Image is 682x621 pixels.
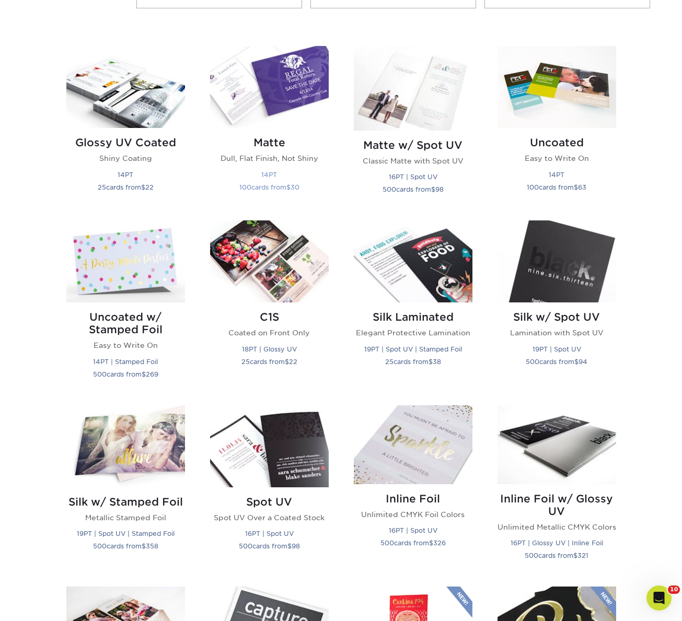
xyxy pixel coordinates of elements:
span: $ [431,185,435,193]
span: $ [574,358,579,366]
small: 16PT | Glossy UV | Inline Foil [511,539,603,547]
h2: C1S [210,311,329,323]
span: 500 [383,185,396,193]
span: $ [429,358,433,366]
h2: Uncoated w/ Stamped Foil [66,311,185,336]
h2: Spot UV [210,496,329,508]
span: $ [573,552,577,559]
small: cards from [380,539,446,547]
p: Classic Matte with Spot UV [354,156,472,166]
img: Inline Foil Postcards [354,405,472,484]
small: 16PT | Spot UV [389,526,437,534]
small: cards from [98,183,154,191]
small: 14PT [261,171,277,179]
span: 500 [525,552,538,559]
span: 38 [433,358,441,366]
span: 10 [668,585,680,594]
p: Coated on Front Only [210,327,329,338]
a: Matte w/ Spot UV Postcards Matte w/ Spot UV Classic Matte with Spot UV 16PT | Spot UV 500cards fr... [354,46,472,208]
p: Metallic Stamped Foil [66,512,185,523]
p: Dull, Flat Finish, Not Shiny [210,153,329,163]
span: 25 [241,358,250,366]
small: cards from [526,358,587,366]
span: 321 [577,552,588,559]
small: 19PT | Spot UV | Stamped Foil [364,345,462,353]
span: 500 [380,539,394,547]
span: 326 [433,539,446,547]
span: $ [285,358,289,366]
span: $ [286,183,291,191]
span: 25 [98,183,106,191]
p: Lamination with Spot UV [498,327,616,338]
h2: Silk w/ Stamped Foil [66,496,185,508]
span: 500 [526,358,539,366]
span: 269 [146,370,158,378]
span: 98 [292,542,300,550]
img: Uncoated Postcards [498,46,616,128]
small: 18PT | Glossy UV [242,345,297,353]
small: 16PT | Spot UV [389,173,437,181]
p: Easy to Write On [66,340,185,350]
img: Silk Laminated Postcards [354,220,472,302]
small: cards from [93,370,158,378]
span: 22 [289,358,297,366]
img: Spot UV Postcards [210,405,329,487]
a: Inline Foil Postcards Inline Foil Unlimited CMYK Foil Colors 16PT | Spot UV 500cards from$326 [354,405,472,574]
h2: Matte [210,136,329,149]
a: Spot UV Postcards Spot UV Spot UV Over a Coated Stock 16PT | Spot UV 500cards from$98 [210,405,329,574]
span: 98 [435,185,444,193]
a: Glossy UV Coated Postcards Glossy UV Coated Shiny Coating 14PT 25cards from$22 [66,46,185,208]
a: Matte Postcards Matte Dull, Flat Finish, Not Shiny 14PT 100cards from$30 [210,46,329,208]
span: 22 [145,183,154,191]
span: $ [141,183,145,191]
span: $ [429,539,433,547]
h2: Inline Foil w/ Glossy UV [498,493,616,518]
small: cards from [239,542,300,550]
img: C1S Postcards [210,220,329,302]
p: Unlimited Metallic CMYK Colors [498,522,616,532]
h2: Glossy UV Coated [66,136,185,149]
a: Silk Laminated Postcards Silk Laminated Elegant Protective Lamination 19PT | Spot UV | Stamped Fo... [354,220,472,392]
span: 100 [527,183,539,191]
h2: Inline Foil [354,493,472,505]
span: 25 [385,358,394,366]
span: 500 [239,542,252,550]
span: 500 [93,542,107,550]
h2: Silk Laminated [354,311,472,323]
a: Silk w/ Spot UV Postcards Silk w/ Spot UV Lamination with Spot UV 19PT | Spot UV 500cards from$94 [498,220,616,392]
small: 14PT [549,171,564,179]
small: cards from [93,542,158,550]
small: cards from [385,358,441,366]
img: New Product [446,587,472,618]
small: 14PT [118,171,133,179]
a: C1S Postcards C1S Coated on Front Only 18PT | Glossy UV 25cards from$22 [210,220,329,392]
small: cards from [525,552,588,559]
img: Matte w/ Spot UV Postcards [354,46,472,131]
img: New Product [590,587,616,618]
a: Silk w/ Stamped Foil Postcards Silk w/ Stamped Foil Metallic Stamped Foil 19PT | Spot UV | Stampe... [66,405,185,574]
span: 100 [239,183,251,191]
h2: Matte w/ Spot UV [354,139,472,151]
span: $ [142,542,146,550]
img: Glossy UV Coated Postcards [66,46,185,128]
img: Matte Postcards [210,46,329,128]
img: Inline Foil w/ Glossy UV Postcards [498,405,616,484]
small: cards from [383,185,444,193]
p: Elegant Protective Lamination [354,327,472,338]
span: 358 [146,542,158,550]
p: Shiny Coating [66,153,185,163]
img: Silk w/ Spot UV Postcards [498,220,616,302]
span: 94 [579,358,587,366]
small: 19PT | Spot UV | Stamped Foil [77,530,175,537]
small: cards from [239,183,299,191]
p: Spot UV Over a Coated Stock [210,512,329,523]
span: 30 [291,183,299,191]
small: cards from [527,183,586,191]
small: 19PT | Spot UV [533,345,581,353]
p: Easy to Write On [498,153,616,163]
a: Inline Foil w/ Glossy UV Postcards Inline Foil w/ Glossy UV Unlimited Metallic CMYK Colors 16PT |... [498,405,616,574]
h2: Silk w/ Spot UV [498,311,616,323]
small: cards from [241,358,297,366]
a: Uncoated Postcards Uncoated Easy to Write On 14PT 100cards from$63 [498,46,616,208]
iframe: Intercom live chat [646,585,672,611]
